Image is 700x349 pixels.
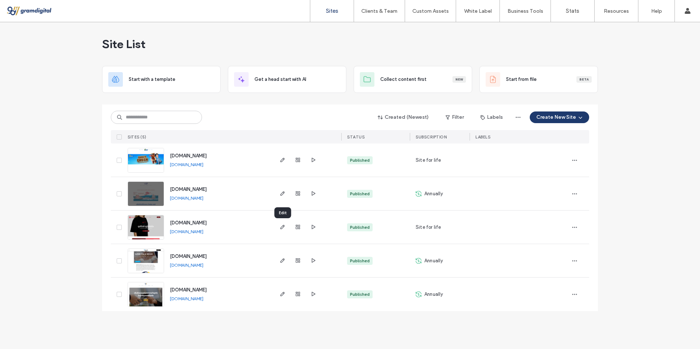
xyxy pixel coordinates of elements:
a: [DOMAIN_NAME] [170,229,203,234]
button: Filter [438,111,471,123]
a: [DOMAIN_NAME] [170,186,207,192]
a: [DOMAIN_NAME] [170,296,203,301]
div: Start with a template [102,66,221,93]
label: Business Tools [507,7,543,15]
div: Published [350,191,370,197]
label: Stats [566,7,579,15]
span: [DOMAIN_NAME] [170,187,207,192]
a: [DOMAIN_NAME] [170,287,207,293]
span: LABELS [475,134,490,140]
span: Start with a template [129,76,175,83]
a: [DOMAIN_NAME] [170,153,207,159]
label: White Label [464,7,492,15]
div: New [452,76,466,83]
span: STATUS [347,134,365,140]
div: Published [350,224,370,231]
div: Beta [576,76,592,83]
label: Sites [326,7,338,15]
a: [DOMAIN_NAME] [170,195,203,201]
span: Collect content first [380,76,427,83]
span: Site List [102,37,145,51]
label: Clients & Team [361,7,397,15]
div: Published [350,291,370,298]
button: Created (Newest) [372,111,435,123]
a: [DOMAIN_NAME] [170,220,207,226]
span: Annually [424,291,443,298]
div: Published [350,157,370,164]
span: SITES (5) [128,134,147,140]
span: SUBSCRIPTION [416,134,447,140]
span: Annually [424,190,443,197]
span: [DOMAIN_NAME] [170,254,207,259]
a: [DOMAIN_NAME] [170,253,207,259]
span: Get a head start with AI [254,76,306,83]
a: [DOMAIN_NAME] [170,162,203,167]
div: Collect content firstNew [354,66,472,93]
div: Published [350,258,370,264]
label: Custom Assets [412,7,449,15]
span: Start from file [506,76,537,83]
button: Labels [474,111,509,123]
div: Start from fileBeta [479,66,598,93]
button: Create New Site [530,111,589,123]
span: Annually [424,257,443,264]
span: Site for life [416,157,441,164]
a: [DOMAIN_NAME] [170,262,203,268]
label: Help [651,7,662,15]
span: Site for life [416,224,441,231]
label: Resources [604,7,629,15]
div: Get a head start with AI [228,66,346,93]
div: Edit [275,207,291,218]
